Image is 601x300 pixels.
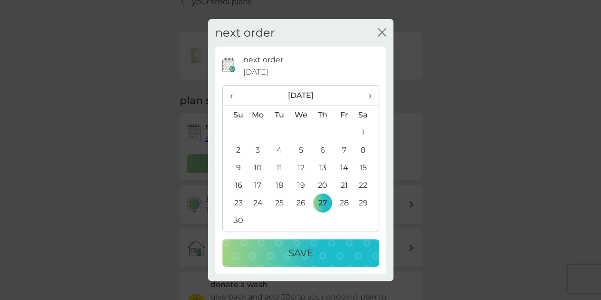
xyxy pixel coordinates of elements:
td: 12 [290,159,312,176]
td: 17 [247,176,269,194]
th: Tu [268,106,290,124]
td: 30 [223,212,247,229]
td: 9 [223,159,247,176]
td: 11 [268,159,290,176]
td: 19 [290,176,312,194]
td: 2 [223,141,247,159]
td: 16 [223,176,247,194]
p: next order [243,54,283,66]
span: › [362,86,371,106]
td: 20 [312,176,333,194]
button: Save [222,239,379,267]
td: 29 [354,194,378,212]
th: Su [223,106,247,124]
th: Sa [354,106,378,124]
td: 1 [354,124,378,141]
td: 27 [312,194,333,212]
button: close [378,28,386,38]
span: [DATE] [243,66,268,78]
th: Fr [334,106,355,124]
td: 13 [312,159,333,176]
td: 15 [354,159,378,176]
td: 25 [268,194,290,212]
td: 3 [247,141,269,159]
td: 22 [354,176,378,194]
td: 14 [334,159,355,176]
p: Save [288,245,313,261]
th: Mo [247,106,269,124]
td: 23 [223,194,247,212]
th: [DATE] [247,86,355,106]
td: 5 [290,141,312,159]
td: 18 [268,176,290,194]
td: 7 [334,141,355,159]
th: We [290,106,312,124]
th: Th [312,106,333,124]
td: 6 [312,141,333,159]
td: 10 [247,159,269,176]
td: 21 [334,176,355,194]
span: ‹ [230,86,240,106]
h2: next order [215,26,275,40]
td: 28 [334,194,355,212]
td: 26 [290,194,312,212]
td: 4 [268,141,290,159]
td: 8 [354,141,378,159]
td: 24 [247,194,269,212]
